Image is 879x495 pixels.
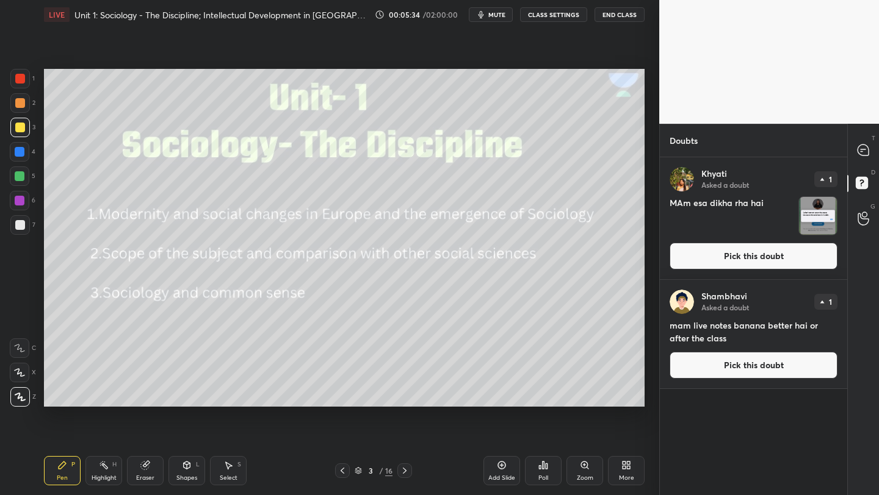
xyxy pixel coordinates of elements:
[385,465,392,476] div: 16
[670,352,837,379] button: Pick this doubt
[10,191,35,210] div: 6
[670,196,794,235] h4: MAm esa dikha rha hai
[112,461,117,468] div: H
[488,475,515,481] div: Add Slide
[379,467,383,474] div: /
[670,243,837,269] button: Pick this doubt
[538,475,548,481] div: Poll
[10,69,35,88] div: 1
[10,166,35,186] div: 5
[71,461,75,468] div: P
[670,167,694,191] img: 79312b61e3204964b5da94edb4f416d0.jpg
[829,298,832,305] p: 1
[701,169,727,179] p: Khyati
[701,302,749,312] p: Asked a doubt
[670,290,694,314] img: 65478286_4849EF51-A5F0-466D-8B15-266F1BE8F46B.png
[10,93,35,113] div: 2
[870,202,875,211] p: G
[10,118,35,137] div: 3
[136,475,154,481] div: Eraser
[872,134,875,143] p: T
[10,387,36,407] div: Z
[488,10,505,19] span: mute
[10,363,36,382] div: X
[469,7,513,22] button: mute
[595,7,645,22] button: End Class
[520,7,587,22] button: CLASS SETTINGS
[701,180,749,190] p: Asked a doubt
[799,197,837,235] img: 1759811938WE79G8.jpg
[237,461,241,468] div: S
[74,9,370,21] h4: Unit 1: Sociology - The Discipline; Intellectual Development in [GEOGRAPHIC_DATA]
[196,461,200,468] div: L
[220,475,237,481] div: Select
[44,7,70,22] div: LIVE
[829,176,832,183] p: 1
[871,168,875,177] p: D
[577,475,593,481] div: Zoom
[660,124,707,157] p: Doubts
[10,338,36,358] div: C
[670,319,837,344] h4: mam live notes banana better hai or after the class
[176,475,197,481] div: Shapes
[701,291,747,301] p: Shambhavi
[10,142,35,162] div: 4
[619,475,634,481] div: More
[57,475,68,481] div: Pen
[92,475,117,481] div: Highlight
[10,215,35,235] div: 7
[364,467,377,474] div: 3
